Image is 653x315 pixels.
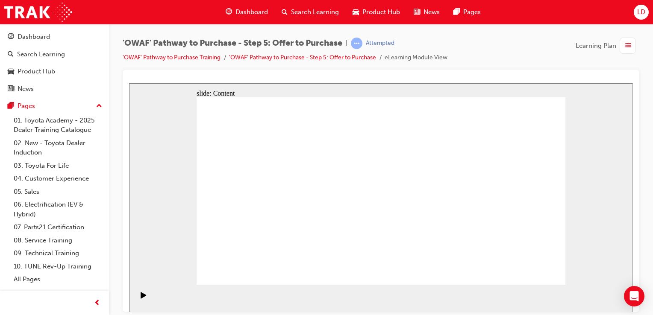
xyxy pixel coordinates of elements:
a: 03. Toyota For Life [10,159,106,172]
a: car-iconProduct Hub [346,3,407,21]
a: pages-iconPages [447,3,488,21]
span: Dashboard [235,7,268,17]
a: All Pages [10,273,106,286]
a: 06. Electrification (EV & Hybrid) [10,198,106,221]
div: Attempted [366,39,394,47]
div: News [18,84,34,94]
span: list-icon [625,41,631,51]
span: car-icon [353,7,359,17]
a: 07. Parts21 Certification [10,221,106,234]
a: 04. Customer Experience [10,172,106,185]
a: 09. Technical Training [10,247,106,260]
button: LD [634,5,649,20]
span: pages-icon [8,102,14,110]
span: search-icon [8,51,14,58]
span: guage-icon [8,33,14,41]
span: Learning Plan [576,41,616,51]
span: | [346,38,347,48]
button: Pages [3,98,106,114]
span: guage-icon [226,7,232,17]
a: 02. New - Toyota Dealer Induction [10,137,106,159]
button: DashboardSearch LearningProduct HubNews [3,27,106,98]
div: Open Intercom Messenger [624,286,644,306]
span: pages-icon [453,7,460,17]
div: Dashboard [18,32,50,42]
a: 'OWAF' Pathway to Purchase - Step 5: Offer to Purchase [229,54,376,61]
span: 'OWAF' Pathway to Purchase - Step 5: Offer to Purchase [123,38,342,48]
a: Search Learning [3,47,106,62]
span: LD [637,7,645,17]
span: Search Learning [291,7,339,17]
span: news-icon [414,7,420,17]
a: 10. TUNE Rev-Up Training [10,260,106,273]
span: up-icon [96,101,102,112]
span: prev-icon [94,298,100,309]
button: Play (Ctrl+Alt+P) [4,208,19,223]
a: 08. Service Training [10,234,106,247]
div: Product Hub [18,67,55,76]
span: car-icon [8,68,14,76]
div: Search Learning [17,50,65,59]
img: Trak [4,3,72,22]
span: news-icon [8,85,14,93]
span: learningRecordVerb_ATTEMPT-icon [351,38,362,49]
li: eLearning Module View [385,53,447,63]
a: Product Hub [3,64,106,79]
span: search-icon [282,7,288,17]
span: Product Hub [362,7,400,17]
a: 01. Toyota Academy - 2025 Dealer Training Catalogue [10,114,106,137]
a: search-iconSearch Learning [275,3,346,21]
a: 05. Sales [10,185,106,198]
a: News [3,81,106,97]
a: news-iconNews [407,3,447,21]
a: guage-iconDashboard [219,3,275,21]
div: Pages [18,101,35,111]
button: Learning Plan [576,38,639,54]
span: Pages [463,7,481,17]
a: Dashboard [3,29,106,45]
a: 'OWAF' Pathway to Purchase Training [123,54,221,61]
div: playback controls [4,201,19,229]
span: News [424,7,440,17]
